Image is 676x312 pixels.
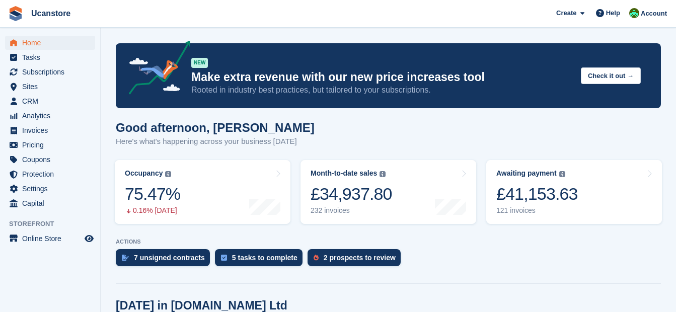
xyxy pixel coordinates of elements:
[496,206,578,215] div: 121 invoices
[301,160,476,224] a: Month-to-date sales £34,937.80 232 invoices
[9,219,100,229] span: Storefront
[581,67,641,84] button: Check it out →
[27,5,74,22] a: Ucanstore
[5,152,95,167] a: menu
[324,254,396,262] div: 2 prospects to review
[5,231,95,246] a: menu
[5,196,95,210] a: menu
[311,206,392,215] div: 232 invoices
[22,182,83,196] span: Settings
[191,85,573,96] p: Rooted in industry best practices, but tailored to your subscriptions.
[22,50,83,64] span: Tasks
[496,184,578,204] div: £41,153.63
[115,160,290,224] a: Occupancy 75.47% 0.16% [DATE]
[606,8,620,18] span: Help
[641,9,667,19] span: Account
[496,169,557,178] div: Awaiting payment
[22,231,83,246] span: Online Store
[5,167,95,181] a: menu
[22,123,83,137] span: Invoices
[380,171,386,177] img: icon-info-grey-7440780725fd019a000dd9b08b2336e03edf1995a4989e88bcd33f0948082b44.svg
[8,6,23,21] img: stora-icon-8386f47178a22dfd0bd8f6a31ec36ba5ce8667c1dd55bd0f319d3a0aa187defe.svg
[5,65,95,79] a: menu
[556,8,576,18] span: Create
[22,94,83,108] span: CRM
[5,36,95,50] a: menu
[116,121,315,134] h1: Good afternoon, [PERSON_NAME]
[120,41,191,98] img: price-adjustments-announcement-icon-8257ccfd72463d97f412b2fc003d46551f7dbcb40ab6d574587a9cd5c0d94...
[5,94,95,108] a: menu
[221,255,227,261] img: task-75834270c22a3079a89374b754ae025e5fb1db73e45f91037f5363f120a921f8.svg
[5,109,95,123] a: menu
[22,109,83,123] span: Analytics
[191,70,573,85] p: Make extra revenue with our new price increases tool
[5,182,95,196] a: menu
[311,184,392,204] div: £34,937.80
[116,136,315,147] p: Here's what's happening across your business [DATE]
[22,65,83,79] span: Subscriptions
[22,167,83,181] span: Protection
[191,58,208,68] div: NEW
[22,80,83,94] span: Sites
[5,138,95,152] a: menu
[22,196,83,210] span: Capital
[125,184,180,204] div: 75.47%
[83,232,95,245] a: Preview store
[5,50,95,64] a: menu
[559,171,565,177] img: icon-info-grey-7440780725fd019a000dd9b08b2336e03edf1995a4989e88bcd33f0948082b44.svg
[122,255,129,261] img: contract_signature_icon-13c848040528278c33f63329250d36e43548de30e8caae1d1a13099fd9432cc5.svg
[22,138,83,152] span: Pricing
[5,123,95,137] a: menu
[232,254,297,262] div: 5 tasks to complete
[629,8,639,18] img: Leanne Tythcott
[22,36,83,50] span: Home
[125,206,180,215] div: 0.16% [DATE]
[486,160,662,224] a: Awaiting payment £41,153.63 121 invoices
[311,169,377,178] div: Month-to-date sales
[125,169,163,178] div: Occupancy
[22,152,83,167] span: Coupons
[116,239,661,245] p: ACTIONS
[215,249,308,271] a: 5 tasks to complete
[165,171,171,177] img: icon-info-grey-7440780725fd019a000dd9b08b2336e03edf1995a4989e88bcd33f0948082b44.svg
[134,254,205,262] div: 7 unsigned contracts
[314,255,319,261] img: prospect-51fa495bee0391a8d652442698ab0144808aea92771e9ea1ae160a38d050c398.svg
[116,249,215,271] a: 7 unsigned contracts
[5,80,95,94] a: menu
[308,249,406,271] a: 2 prospects to review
